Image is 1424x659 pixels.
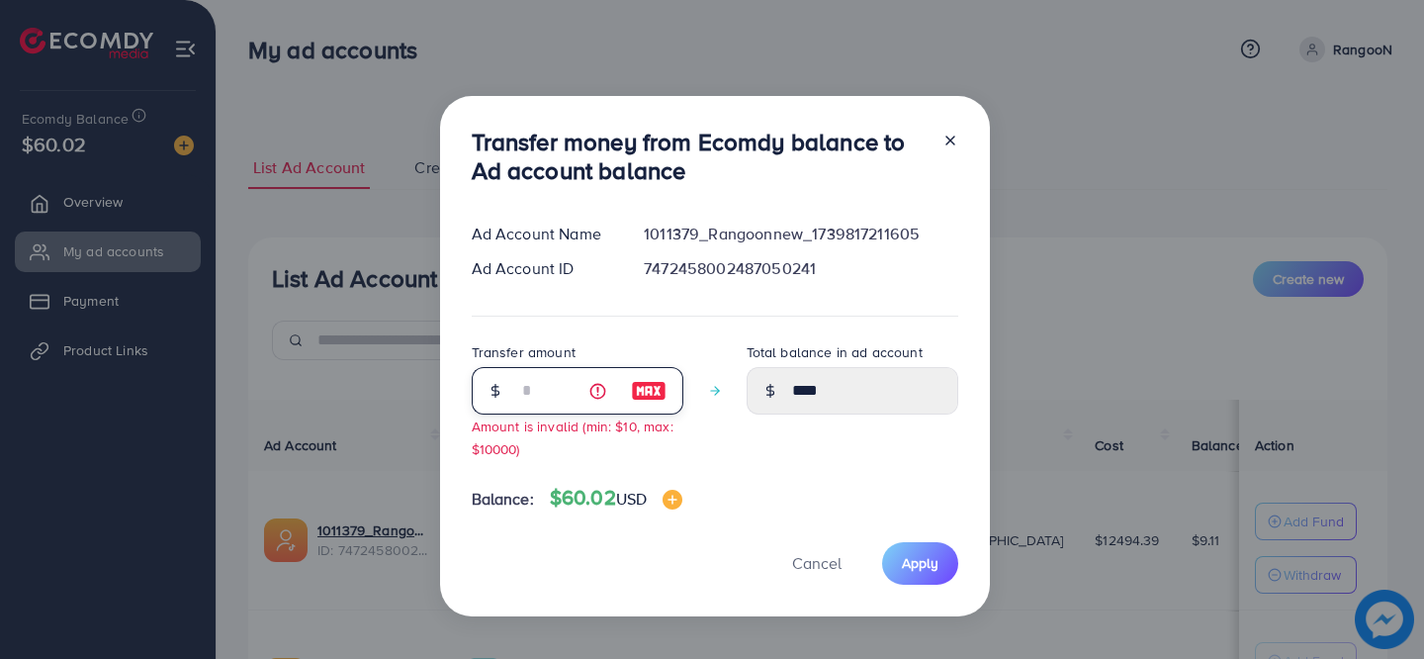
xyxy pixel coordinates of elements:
[882,542,958,585] button: Apply
[472,417,673,458] small: Amount is invalid (min: $10, max: $10000)
[456,257,629,280] div: Ad Account ID
[747,342,923,362] label: Total balance in ad account
[550,486,682,511] h4: $60.02
[472,488,534,511] span: Balance:
[902,553,938,573] span: Apply
[456,223,629,245] div: Ad Account Name
[631,379,667,403] img: image
[767,542,866,585] button: Cancel
[628,223,973,245] div: 1011379_Rangoonnew_1739817211605
[663,490,682,510] img: image
[472,128,927,185] h3: Transfer money from Ecomdy balance to Ad account balance
[616,488,647,510] span: USD
[628,257,973,280] div: 7472458002487050241
[472,342,576,362] label: Transfer amount
[792,552,842,574] span: Cancel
